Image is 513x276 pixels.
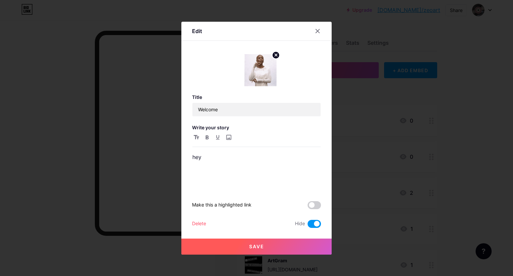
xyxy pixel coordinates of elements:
h3: Title [192,94,321,100]
span: Save [249,244,264,249]
div: Delete [192,220,206,228]
span: Hide [295,220,305,228]
img: link_thumbnail [244,54,277,86]
button: Save [181,239,332,255]
p: hey [192,152,321,162]
div: Make this a highlighted link [192,201,251,209]
div: Edit [192,27,202,35]
input: Title [192,103,321,116]
h3: Write your story [192,125,321,130]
